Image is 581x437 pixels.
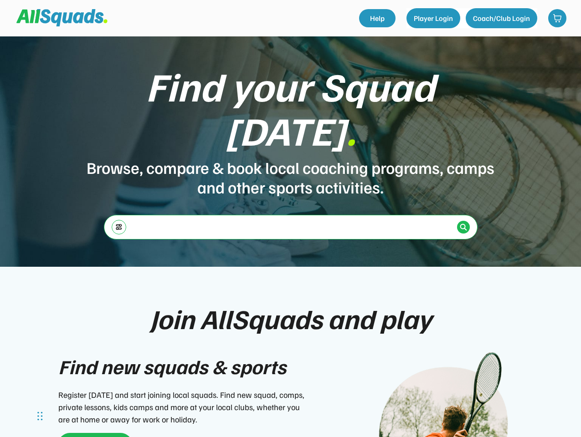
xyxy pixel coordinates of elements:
[466,8,537,28] button: Coach/Club Login
[359,9,396,27] a: Help
[406,8,460,28] button: Player Login
[58,351,286,381] div: Find new squads & sports
[16,9,108,26] img: Squad%20Logo.svg
[460,224,467,231] img: Icon%20%2838%29.svg
[553,14,562,23] img: shopping-cart-01%20%281%29.svg
[86,158,496,197] div: Browse, compare & book local coaching programs, camps and other sports activities.
[150,303,432,333] div: Join AllSquads and play
[115,224,123,230] img: settings-03.svg
[86,64,496,152] div: Find your Squad [DATE]
[346,105,356,155] font: .
[58,389,309,426] div: Register [DATE] and start joining local squads. Find new squad, comps, private lessons, kids camp...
